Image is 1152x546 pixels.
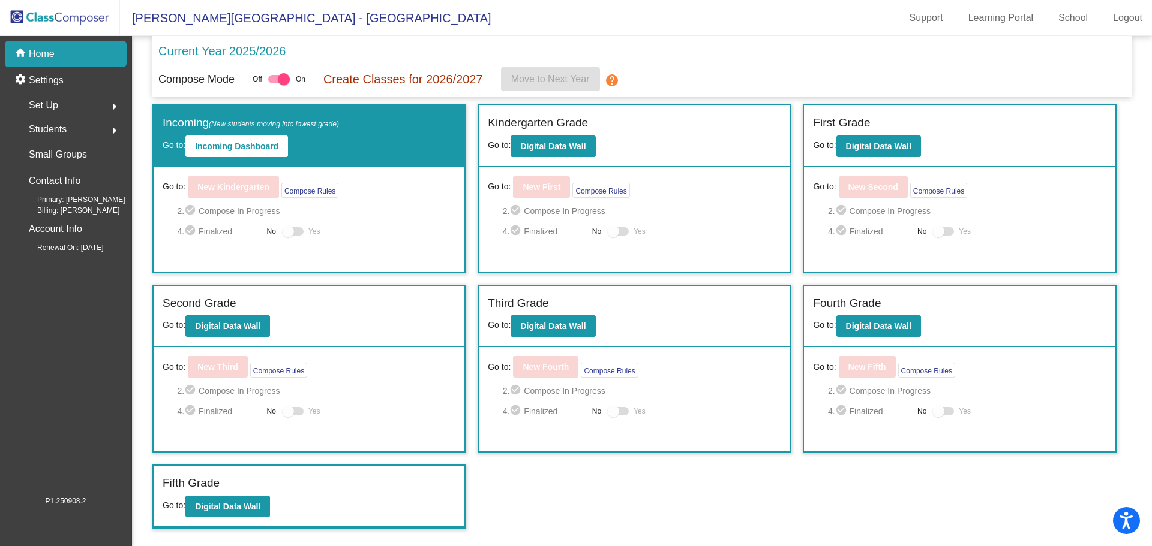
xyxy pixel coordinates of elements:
[158,42,286,60] p: Current Year 2025/2026
[848,182,898,192] b: New Second
[501,67,600,91] button: Move to Next Year
[581,363,638,378] button: Compose Rules
[813,295,881,312] label: Fourth Grade
[29,173,80,189] p: Contact Info
[572,183,629,198] button: Compose Rules
[503,204,781,218] span: 2. Compose In Progress
[835,224,850,239] mat-icon: check_circle
[959,404,971,418] span: Yes
[1103,8,1152,28] a: Logout
[14,47,29,61] mat-icon: home
[898,363,955,378] button: Compose Rules
[281,183,338,198] button: Compose Rules
[267,406,276,417] span: No
[195,502,260,511] b: Digital Data Wall
[184,404,199,418] mat-icon: check_circle
[209,120,339,128] span: (New students moving into lowest grade)
[813,361,836,373] span: Go to:
[296,74,305,85] span: On
[185,315,270,337] button: Digital Data Wall
[509,384,524,398] mat-icon: check_circle
[195,141,278,151] b: Incoming Dashboard
[177,404,260,418] span: 4. Finalized
[509,224,524,239] mat-icon: check_circle
[163,180,185,193] span: Go to:
[828,404,911,418] span: 4. Finalized
[308,224,320,239] span: Yes
[250,363,307,378] button: Compose Rules
[520,141,586,151] b: Digital Data Wall
[839,356,896,378] button: New Fifth
[18,242,103,253] span: Renewal On: [DATE]
[836,315,921,337] button: Digital Data Wall
[29,221,82,237] p: Account Info
[195,321,260,331] b: Digital Data Wall
[488,180,511,193] span: Go to:
[185,496,270,517] button: Digital Data Wall
[959,224,971,239] span: Yes
[828,384,1106,398] span: 2. Compose In Progress
[828,224,911,239] span: 4. Finalized
[163,295,236,312] label: Second Grade
[605,73,619,88] mat-icon: help
[813,320,836,330] span: Go to:
[158,71,235,88] p: Compose Mode
[523,182,560,192] b: New First
[163,320,185,330] span: Go to:
[488,140,511,150] span: Go to:
[592,406,601,417] span: No
[18,205,119,216] span: Billing: [PERSON_NAME]
[917,226,926,237] span: No
[163,140,185,150] span: Go to:
[163,361,185,373] span: Go to:
[267,226,276,237] span: No
[848,362,886,372] b: New Fifth
[592,226,601,237] span: No
[29,47,55,61] p: Home
[29,121,67,138] span: Students
[185,135,288,157] button: Incoming Dashboard
[184,204,199,218] mat-icon: check_circle
[835,384,850,398] mat-icon: check_circle
[107,99,122,114] mat-icon: arrow_right
[513,176,570,198] button: New First
[513,356,578,378] button: New Fourth
[253,74,262,85] span: Off
[120,8,491,28] span: [PERSON_NAME][GEOGRAPHIC_DATA] - [GEOGRAPHIC_DATA]
[177,204,455,218] span: 2. Compose In Progress
[900,8,953,28] a: Support
[520,321,586,331] b: Digital Data Wall
[509,204,524,218] mat-icon: check_circle
[14,73,29,88] mat-icon: settings
[184,224,199,239] mat-icon: check_circle
[1049,8,1097,28] a: School
[523,362,569,372] b: New Fourth
[917,406,926,417] span: No
[835,204,850,218] mat-icon: check_circle
[107,123,122,138] mat-icon: arrow_right
[488,114,588,132] label: Kindergarten Grade
[634,404,646,418] span: Yes
[188,356,248,378] button: New Third
[511,315,595,337] button: Digital Data Wall
[511,135,595,157] button: Digital Data Wall
[846,141,911,151] b: Digital Data Wall
[509,404,524,418] mat-icon: check_circle
[29,73,64,88] p: Settings
[634,224,646,239] span: Yes
[197,362,238,372] b: New Third
[503,384,781,398] span: 2. Compose In Progress
[29,146,87,163] p: Small Groups
[813,140,836,150] span: Go to:
[839,176,908,198] button: New Second
[308,404,320,418] span: Yes
[488,361,511,373] span: Go to:
[910,183,967,198] button: Compose Rules
[163,500,185,510] span: Go to:
[163,475,220,492] label: Fifth Grade
[163,114,339,132] label: Incoming
[197,182,269,192] b: New Kindergarten
[184,384,199,398] mat-icon: check_circle
[813,114,870,132] label: First Grade
[503,404,586,418] span: 4. Finalized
